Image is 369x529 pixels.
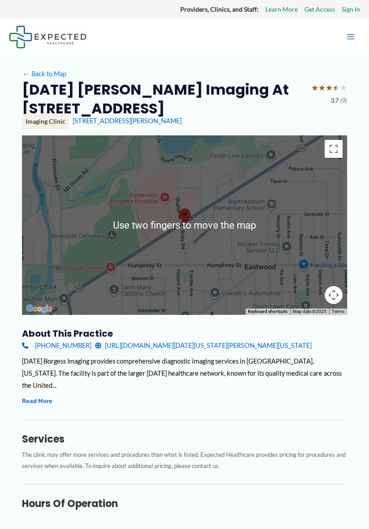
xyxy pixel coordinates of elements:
p: The clinic may offer more services and procedures than what is listed. Expected Healthcare provid... [22,449,347,471]
div: Imaging Clinic [22,114,69,129]
div: [DATE] Borgess Imaging provides comprehensive diagnostic imaging services in [GEOGRAPHIC_DATA], [... [22,355,347,391]
button: Toggle fullscreen view [325,140,343,158]
span: ★ [311,80,318,95]
h3: Hours of Operation [22,498,347,510]
h3: About this practice [22,328,347,339]
span: (9) [340,95,347,106]
img: Expected Healthcare Logo - side, dark font, small [9,26,87,48]
a: [URL][DOMAIN_NAME][DATE][US_STATE][PERSON_NAME][US_STATE] [95,339,312,351]
a: Terms (opens in new tab) [332,309,344,314]
button: Keyboard shortcuts [248,308,287,315]
button: Read More [22,396,52,406]
button: Main menu toggle [341,27,360,46]
a: [STREET_ADDRESS][PERSON_NAME] [73,117,182,125]
strong: Providers, Clinics, and Staff: [180,5,259,13]
a: [PHONE_NUMBER] [22,339,91,351]
h2: [DATE] [PERSON_NAME] Imaging at [STREET_ADDRESS] [22,80,304,117]
span: ★ [318,80,326,95]
a: Get Access [304,4,335,15]
a: Open this area in Google Maps (opens a new window) [24,303,54,315]
button: Map camera controls [325,286,343,304]
span: ★ [340,80,347,95]
span: ← [22,70,30,78]
span: 3.7 [331,95,339,106]
span: Map data ©2025 [293,309,326,314]
img: Google [24,303,54,315]
span: ★ [333,80,340,95]
a: Sign In [342,4,360,15]
h3: Services [22,433,347,446]
a: Learn More [265,4,298,15]
span: ★ [326,80,333,95]
a: ←Back to Map [22,68,66,80]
